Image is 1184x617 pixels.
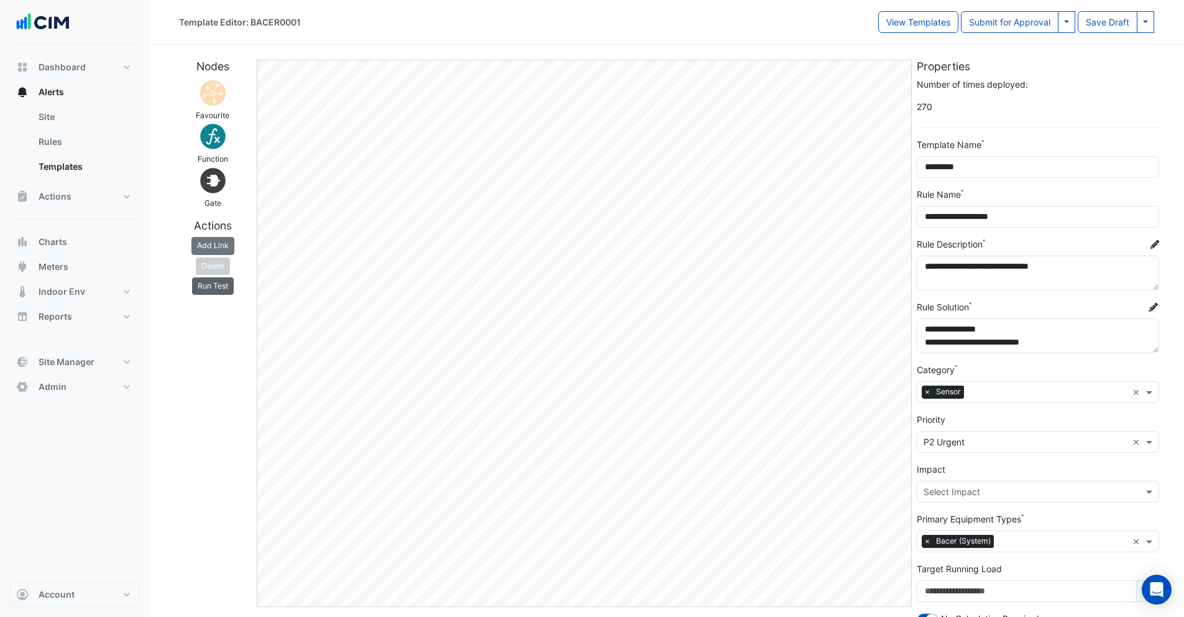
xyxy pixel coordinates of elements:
app-icon: Dashboard [16,61,29,73]
label: Number of times deployed: [917,78,1028,91]
span: Admin [39,381,67,393]
label: Template Name [917,138,981,151]
span: × [922,386,933,398]
div: Alerts [10,104,139,184]
label: Rule Description [917,238,983,251]
a: Rules [29,129,139,154]
app-icon: Charts [16,236,29,248]
h5: Actions [174,219,252,232]
app-icon: Admin [16,381,29,393]
span: Clear [1132,535,1143,548]
a: Templates [29,154,139,179]
app-icon: Site Manager [16,356,29,368]
button: Actions [10,184,139,209]
button: Account [10,582,139,607]
span: Indoor Env [39,285,85,298]
span: 270 [917,96,1159,118]
h5: Properties [917,60,1159,73]
label: Rule Solution [917,300,969,313]
span: Meters [39,261,68,273]
button: Charts [10,230,139,254]
label: Priority [917,413,945,426]
small: Function [198,154,228,164]
span: Alerts [39,86,64,98]
img: Cannot add sensor nodes as the template has been deployed 270 times [198,78,228,108]
span: Reports [39,310,72,323]
span: Clear [1132,435,1143,448]
button: Admin [10,374,139,399]
small: Favourite [196,111,229,120]
img: Function [198,121,228,152]
button: Alerts [10,80,139,104]
button: Save Draft [1078,11,1137,33]
span: Clear [1132,386,1143,399]
small: Gate [204,198,221,208]
app-icon: Actions [16,190,29,203]
button: Add Link [191,237,234,254]
label: Category [917,363,955,376]
app-icon: Alerts [16,86,29,98]
button: Run Test [192,277,234,295]
label: Target Running Load [917,562,1002,575]
button: Meters [10,254,139,279]
span: Account [39,588,75,601]
button: Submit for Approval [961,11,1058,33]
button: Dashboard [10,55,139,80]
span: Sensor [933,386,964,398]
app-icon: Meters [16,261,29,273]
app-icon: Reports [16,310,29,323]
span: Site Manager [39,356,94,368]
span: × [922,535,933,547]
label: Impact [917,463,945,476]
span: Bacer (System) [933,535,994,547]
button: View Templates [878,11,958,33]
span: Actions [39,190,71,203]
button: Reports [10,304,139,329]
button: Indoor Env [10,279,139,304]
label: Primary Equipment Types [917,513,1021,526]
span: Charts [39,236,67,248]
span: Dashboard [39,61,86,73]
button: Site Manager [10,350,139,374]
img: Gate [198,165,228,196]
label: Rule Name [917,188,961,201]
div: Template Editor: BACER0001 [179,16,301,29]
img: Company Logo [15,10,71,35]
app-icon: Indoor Env [16,285,29,298]
div: Open Intercom Messenger [1142,575,1172,605]
a: Site [29,104,139,129]
h5: Nodes [174,60,252,73]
